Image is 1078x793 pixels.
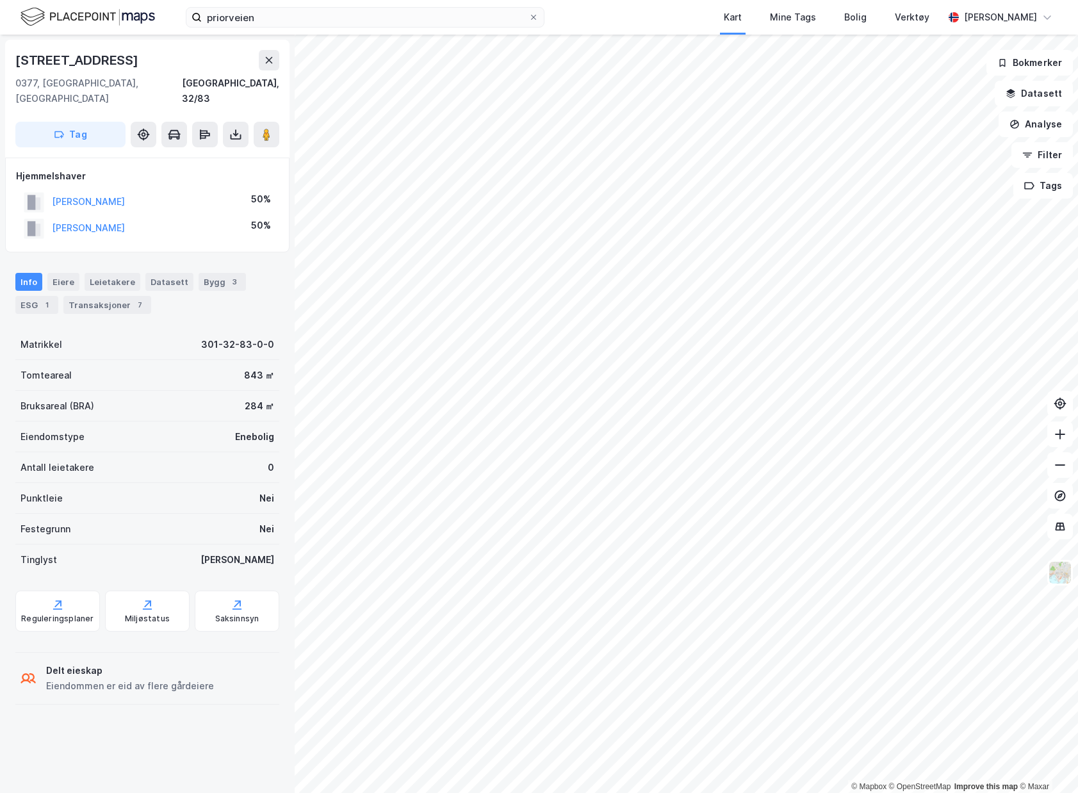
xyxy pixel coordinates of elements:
[999,111,1073,137] button: Analyse
[40,298,53,311] div: 1
[851,782,886,791] a: Mapbox
[20,6,155,28] img: logo.f888ab2527a4732fd821a326f86c7f29.svg
[133,298,146,311] div: 7
[20,491,63,506] div: Punktleie
[1014,732,1078,793] iframe: Chat Widget
[47,273,79,291] div: Eiere
[245,398,274,414] div: 284 ㎡
[15,296,58,314] div: ESG
[244,368,274,383] div: 843 ㎡
[199,273,246,291] div: Bygg
[228,275,241,288] div: 3
[895,10,929,25] div: Verktøy
[125,614,170,624] div: Miljøstatus
[20,398,94,414] div: Bruksareal (BRA)
[202,8,528,27] input: Søk på adresse, matrikkel, gårdeiere, leietakere eller personer
[21,614,94,624] div: Reguleringsplaner
[954,782,1018,791] a: Improve this map
[20,337,62,352] div: Matrikkel
[85,273,140,291] div: Leietakere
[20,460,94,475] div: Antall leietakere
[964,10,1037,25] div: [PERSON_NAME]
[63,296,151,314] div: Transaksjoner
[15,122,126,147] button: Tag
[995,81,1073,106] button: Datasett
[986,50,1073,76] button: Bokmerker
[20,521,70,537] div: Festegrunn
[268,460,274,475] div: 0
[15,273,42,291] div: Info
[46,678,214,694] div: Eiendommen er eid av flere gårdeiere
[259,491,274,506] div: Nei
[1048,560,1072,585] img: Z
[15,50,141,70] div: [STREET_ADDRESS]
[145,273,193,291] div: Datasett
[1011,142,1073,168] button: Filter
[20,368,72,383] div: Tomteareal
[200,552,274,568] div: [PERSON_NAME]
[251,218,271,233] div: 50%
[20,552,57,568] div: Tinglyst
[16,168,279,184] div: Hjemmelshaver
[844,10,867,25] div: Bolig
[724,10,742,25] div: Kart
[15,76,182,106] div: 0377, [GEOGRAPHIC_DATA], [GEOGRAPHIC_DATA]
[889,782,951,791] a: OpenStreetMap
[770,10,816,25] div: Mine Tags
[251,192,271,207] div: 50%
[182,76,279,106] div: [GEOGRAPHIC_DATA], 32/83
[1013,173,1073,199] button: Tags
[215,614,259,624] div: Saksinnsyn
[1014,732,1078,793] div: Kontrollprogram for chat
[201,337,274,352] div: 301-32-83-0-0
[20,429,85,445] div: Eiendomstype
[259,521,274,537] div: Nei
[235,429,274,445] div: Enebolig
[46,663,214,678] div: Delt eieskap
